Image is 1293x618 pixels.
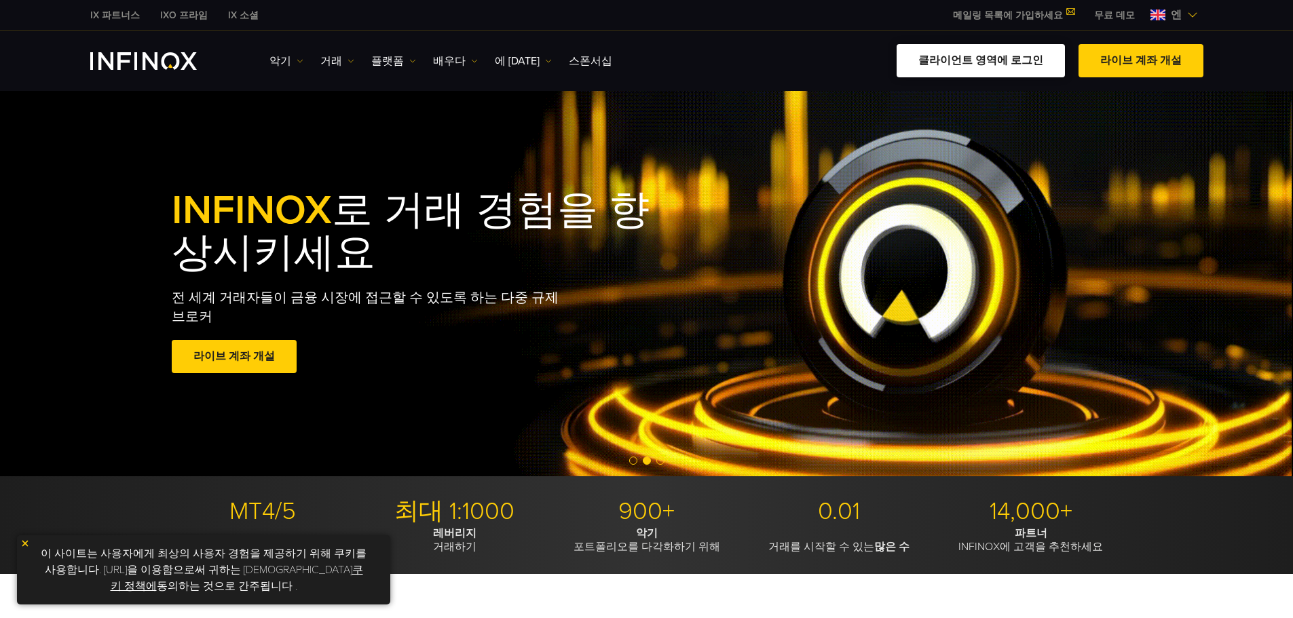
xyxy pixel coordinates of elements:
font: IX 파트너스 [90,9,140,21]
font: 포트폴리오를 다각화하기 위해 [574,540,720,554]
a: 인피녹스 [80,8,150,22]
font: 0.01 [818,497,860,526]
font: 라이브 계좌 개설 [193,349,275,363]
font: 거래를 시작할 수 있는 [768,540,874,554]
font: 900+ [618,497,675,526]
font: 전 세계 거래자들이 금융 시장에 접근할 수 있도록 하는 다중 규제 브로커 [172,290,559,325]
span: Go to slide 3 [656,457,664,465]
font: 거래하기 [433,540,476,554]
span: Go to slide 2 [643,457,651,465]
span: Go to slide 1 [629,457,637,465]
font: 라이브 계좌 개설 [1100,54,1182,67]
a: 스폰서십 [569,53,612,69]
font: 동의하는 것으로 간주됩니다 . [157,579,297,593]
font: 최대 1:1000 [394,497,514,526]
font: INFINOX [172,186,332,235]
a: 플랫폼 [371,53,416,69]
a: INFINOX 로고 [90,52,229,70]
a: 에 [DATE] [495,53,552,69]
font: MT4/5 [229,497,296,526]
font: 많은 수 [874,540,910,554]
a: 클라이언트 영역에 로그인 [897,44,1065,77]
a: 인피녹스 [218,8,269,22]
font: IXO 프라임 [160,9,208,21]
font: 스폰서십 [569,54,612,68]
font: 메일링 목록에 가입하세요 [953,9,1063,21]
font: 레버리지 [433,526,476,540]
font: 거래 [320,54,342,68]
font: 엔 [1171,8,1182,22]
font: 플랫폼 [371,54,404,68]
font: 악기 [269,54,291,68]
a: 거래 [320,53,354,69]
img: 노란색 닫기 아이콘 [20,539,30,548]
font: 무료 데모 [1094,9,1135,21]
a: 악기 [269,53,303,69]
font: 이 사이트는 사용자에게 최상의 사용자 경험을 제공하기 위해 쿠키를 사용합니다. [URL]을 이용함으로써 귀하는 [DEMOGRAPHIC_DATA] [41,547,367,577]
font: 14,000+ [990,497,1072,526]
font: 클라이언트 영역에 로그인 [918,54,1043,67]
a: 라이브 계좌 개설 [172,340,297,373]
font: 파트너 [1015,526,1047,540]
font: 배우다 [433,54,466,68]
a: 라이브 계좌 개설 [1079,44,1203,77]
font: IX 소셜 [228,9,259,21]
a: 메일링 목록에 가입하세요 [943,9,1084,21]
a: 인피녹스 메뉴 [1084,8,1145,22]
a: 배우다 [433,53,478,69]
font: 에 [DATE] [495,54,540,68]
font: INFINOX에 고객을 추천하세요 [958,540,1103,554]
font: 악기 [636,526,658,540]
font: 로 거래 경험을 향상시키세요 [172,186,650,277]
a: 인피녹스 [150,8,218,22]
